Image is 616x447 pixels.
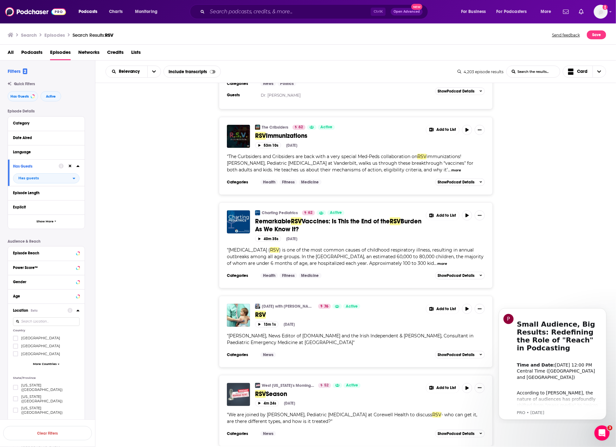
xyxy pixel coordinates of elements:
[318,304,331,309] a: 76
[318,125,335,130] a: Active
[73,32,113,38] div: Search Results:
[371,8,386,16] span: Ctrl K
[13,119,80,127] button: Category
[435,87,485,95] button: ShowPodcast Details
[594,425,610,441] iframe: Intercom live chat
[324,303,328,310] span: 76
[227,412,477,424] span: " "
[262,383,314,388] a: West [US_STATE]'s Morning News
[255,217,421,233] a: RemarkableRSVVaccines: Is This the End of theRSVBurden As We Know It?
[147,66,161,77] button: open menu
[603,5,608,10] svg: Add a profile image
[497,7,527,16] span: For Podcasters
[286,143,297,148] div: [DATE]
[109,7,123,16] span: Charts
[33,362,57,366] span: More Countries
[461,7,486,16] span: For Business
[594,5,608,19] button: Show profile menu
[79,7,97,16] span: Podcasts
[255,210,260,215] a: Charting Pediatrics
[438,180,475,184] span: Show Podcast Details
[438,89,475,93] span: Show Podcast Details
[255,304,260,309] a: Today with Claire Byrne
[21,336,60,340] span: [GEOGRAPHIC_DATA]
[255,236,281,242] button: 40m 35s
[13,362,80,366] button: More Countries
[227,154,473,173] span: "
[73,32,113,38] a: Search Results:RSV
[21,32,37,38] h3: Search
[13,173,80,183] h2: filter dropdown
[475,383,485,393] button: Show More Button
[31,309,38,313] div: Beta
[8,109,85,113] p: Episode Details
[227,333,473,345] span: " "
[577,69,587,74] span: Card
[13,251,74,255] div: Episode Reach
[435,351,485,359] button: ShowPodcast Details
[417,154,427,159] span: RSV
[13,249,80,257] button: Episode Reach
[438,273,475,278] span: Show Podcast Details
[13,164,55,169] div: Has Guests
[260,431,276,436] a: News
[318,383,331,388] a: 52
[227,180,255,185] h3: Categories
[8,239,85,244] p: Audience & Reach
[227,247,484,266] span: ) is one of the most common causes of childhood respiratory illness, resulting in annual outbreak...
[13,265,74,270] div: Power Score™
[196,4,434,19] div: Search podcasts, credits, & more...
[119,69,142,74] span: Relevancy
[8,214,85,229] button: Show More
[13,205,75,209] div: Explicit
[8,47,14,60] a: All
[135,7,157,16] span: Monitoring
[426,125,459,135] button: Show More Button
[489,303,616,424] iframe: Intercom notifications message
[131,47,141,60] a: Lists
[426,304,459,314] button: Show More Button
[260,352,276,357] a: News
[3,426,92,440] button: Clear Filters
[18,176,39,180] span: Has guests
[260,273,278,278] a: Health
[227,333,473,345] span: [PERSON_NAME], News Editor of [DOMAIN_NAME] and the Irish Independent & [PERSON_NAME], Consultant...
[436,386,456,390] span: Add to List
[13,203,80,211] button: Explicit
[302,210,315,215] a: 62
[13,294,74,298] div: Age
[563,66,606,78] button: Choose View
[13,317,80,326] input: Search Location...
[21,394,76,403] span: [US_STATE] ([GEOGRAPHIC_DATA])
[105,7,126,17] a: Charts
[255,125,260,130] a: The Cribsiders
[260,180,278,185] a: Health
[105,32,113,38] span: RSV
[475,210,485,220] button: Show More Button
[106,66,161,78] h2: Choose List sort
[78,47,99,60] span: Networks
[106,69,147,74] button: open menu
[284,401,295,405] div: [DATE]
[346,382,358,389] span: Active
[13,308,28,313] span: Location
[255,390,266,398] span: RSV
[492,7,536,17] button: open menu
[330,210,342,216] span: Active
[13,148,80,156] button: Language
[452,168,461,173] button: more
[228,412,432,418] span: We are joined by [PERSON_NAME], Pediatric [MEDICAL_DATA] at Corewell Health to discuss
[227,383,250,406] img: RSV Season
[227,210,250,233] img: Remarkable RSV Vaccines: Is This the End of the RSV Burden As We Know It?
[475,125,485,135] button: Show More Button
[435,272,485,279] button: ShowPodcast Details
[436,213,456,218] span: Add to List
[5,6,66,18] a: Podchaser - Follow, Share and Rate Podcasts
[227,273,255,278] h3: Categories
[14,82,35,86] span: Quick Filters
